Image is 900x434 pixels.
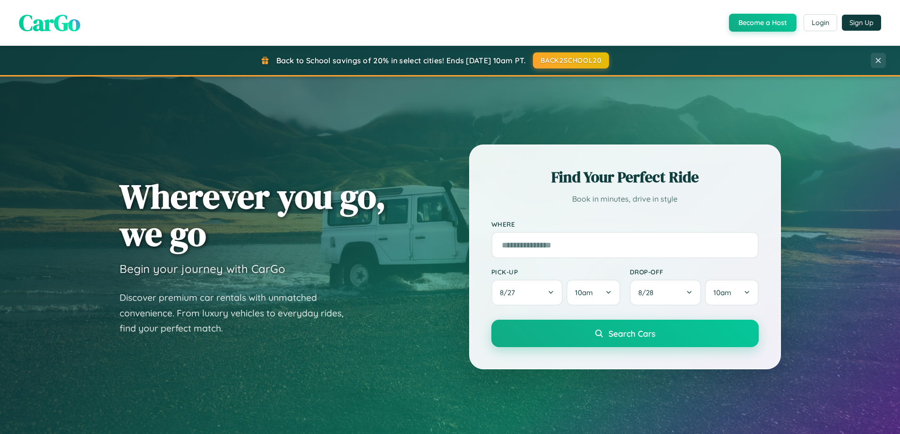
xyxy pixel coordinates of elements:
button: Become a Host [729,14,797,32]
p: Discover premium car rentals with unmatched convenience. From luxury vehicles to everyday rides, ... [120,290,356,336]
button: 10am [566,280,620,306]
button: 10am [705,280,758,306]
button: BACK2SCHOOL20 [533,52,609,68]
span: Back to School savings of 20% in select cities! Ends [DATE] 10am PT. [276,56,526,65]
span: 8 / 28 [638,288,658,297]
button: Login [804,14,837,31]
h3: Begin your journey with CarGo [120,262,285,276]
p: Book in minutes, drive in style [491,192,759,206]
button: Search Cars [491,320,759,347]
label: Where [491,220,759,228]
label: Pick-up [491,268,620,276]
h1: Wherever you go, we go [120,178,386,252]
label: Drop-off [630,268,759,276]
span: 8 / 27 [500,288,520,297]
span: 10am [575,288,593,297]
span: 10am [713,288,731,297]
span: CarGo [19,7,80,38]
button: 8/27 [491,280,563,306]
span: Search Cars [609,328,655,339]
button: Sign Up [842,15,881,31]
button: 8/28 [630,280,702,306]
h2: Find Your Perfect Ride [491,167,759,187]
